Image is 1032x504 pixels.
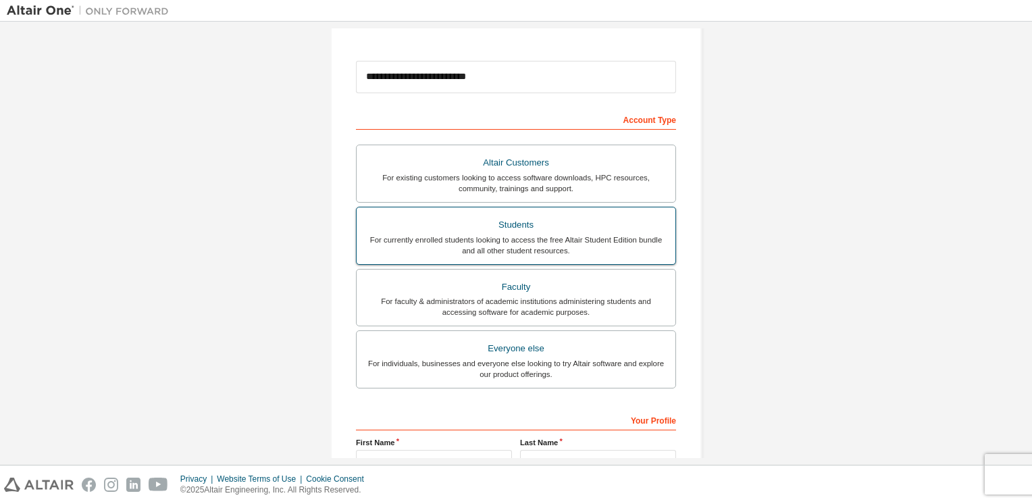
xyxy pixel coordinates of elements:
[217,474,306,484] div: Website Terms of Use
[356,108,676,130] div: Account Type
[356,409,676,430] div: Your Profile
[180,474,217,484] div: Privacy
[365,278,667,297] div: Faculty
[365,339,667,358] div: Everyone else
[82,478,96,492] img: facebook.svg
[306,474,371,484] div: Cookie Consent
[126,478,140,492] img: linkedin.svg
[180,484,372,496] p: © 2025 Altair Engineering, Inc. All Rights Reserved.
[7,4,176,18] img: Altair One
[149,478,168,492] img: youtube.svg
[520,437,676,448] label: Last Name
[4,478,74,492] img: altair_logo.svg
[365,216,667,234] div: Students
[365,153,667,172] div: Altair Customers
[365,296,667,318] div: For faculty & administrators of academic institutions administering students and accessing softwa...
[365,358,667,380] div: For individuals, businesses and everyone else looking to try Altair software and explore our prod...
[365,234,667,256] div: For currently enrolled students looking to access the free Altair Student Edition bundle and all ...
[104,478,118,492] img: instagram.svg
[365,172,667,194] div: For existing customers looking to access software downloads, HPC resources, community, trainings ...
[356,437,512,448] label: First Name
